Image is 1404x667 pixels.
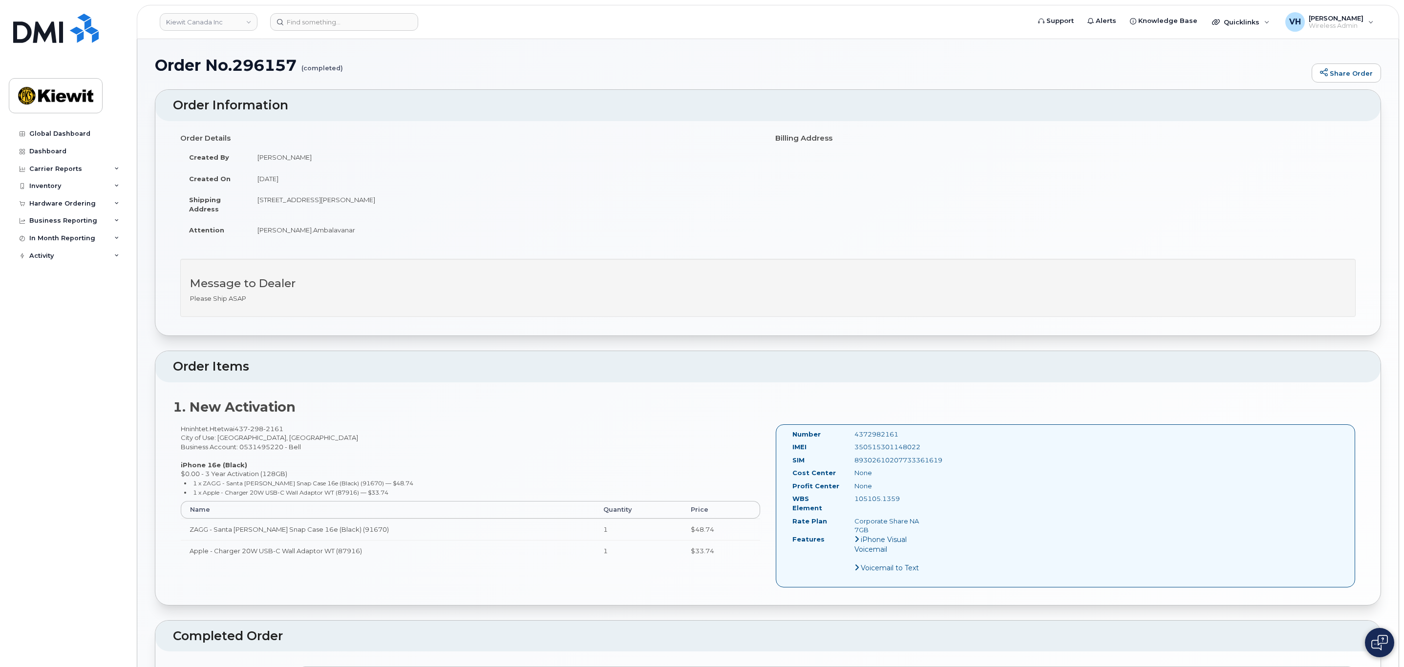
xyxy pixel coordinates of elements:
h2: Completed Order [173,629,1363,643]
th: Quantity [595,501,682,519]
div: 350515301148022 [847,442,934,452]
div: None [847,468,934,478]
td: [DATE] [249,168,761,189]
h1: Order No.296157 [155,57,1307,74]
td: 1 [595,519,682,540]
label: Number [792,430,821,439]
label: Profit Center [792,481,839,491]
strong: Created By [189,153,229,161]
label: Rate Plan [792,517,827,526]
span: 437 [234,425,283,433]
span: Voicemail to Text [861,563,919,572]
span: iPhone Visual Voicemail [854,535,907,554]
strong: Created On [189,175,231,183]
label: WBS Element [792,494,840,512]
h3: Message to Dealer [190,277,1346,290]
div: Hninhtet.Htetwai City of Use: [GEOGRAPHIC_DATA], [GEOGRAPHIC_DATA] Business Account: 0531495220 -... [173,424,768,570]
td: Apple - Charger 20W USB-C Wall Adaptor WT (87916) [181,540,595,562]
a: Share Order [1312,63,1381,83]
td: $33.74 [682,540,760,562]
strong: iPhone 16e (Black) [181,461,247,469]
div: Corporate Share NA 7GB [847,517,934,535]
img: Open chat [1371,635,1388,650]
label: IMEI [792,442,807,452]
td: [STREET_ADDRESS][PERSON_NAME] [249,189,761,219]
label: Features [792,535,825,544]
small: (completed) [301,57,343,72]
p: Please Ship ASAP [190,294,1346,303]
h2: Order Items [173,360,1363,374]
small: 1 x ZAGG - Santa [PERSON_NAME] Snap Case 16e (Black) (91670) — $48.74 [193,479,413,487]
span: 298 [248,425,263,433]
label: SIM [792,456,805,465]
div: None [847,481,934,491]
small: 1 x Apple - Charger 20W USB-C Wall Adaptor WT (87916) — $33.74 [193,489,388,496]
strong: Attention [189,226,224,234]
strong: Shipping Address [189,196,221,213]
div: 105105.1359 [847,494,934,503]
span: 2161 [263,425,283,433]
h4: Order Details [180,134,761,143]
h2: Order Information [173,99,1363,112]
td: [PERSON_NAME] [249,146,761,168]
label: Cost Center [792,468,836,478]
th: Name [181,501,595,519]
td: [PERSON_NAME].Ambalavanar [249,219,761,241]
td: ZAGG - Santa [PERSON_NAME] Snap Case 16e (Black) (91670) [181,519,595,540]
h4: Billing Address [775,134,1356,143]
div: 89302610207733361619 [847,456,934,465]
td: $48.74 [682,519,760,540]
td: 1 [595,540,682,562]
div: 4372982161 [847,430,934,439]
strong: 1. New Activation [173,399,296,415]
th: Price [682,501,760,519]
